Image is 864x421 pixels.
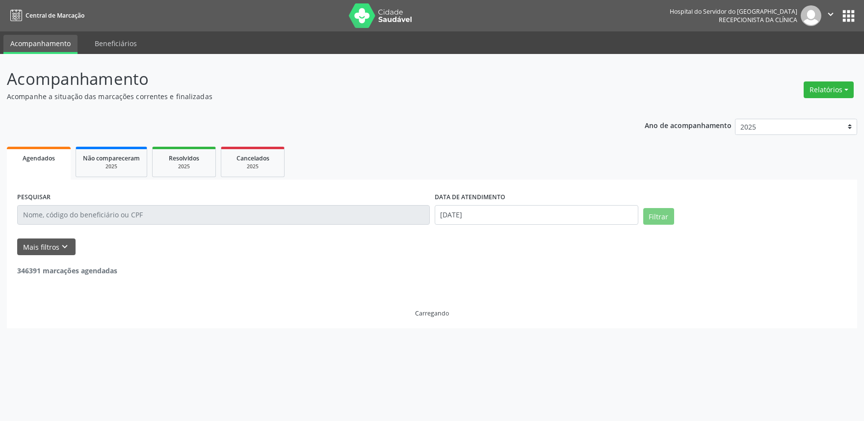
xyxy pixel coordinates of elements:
[645,119,732,131] p: Ano de acompanhamento
[7,7,84,24] a: Central de Marcação
[670,7,797,16] div: Hospital do Servidor do [GEOGRAPHIC_DATA]
[7,91,602,102] p: Acompanhe a situação das marcações correntes e finalizadas
[3,35,78,54] a: Acompanhamento
[88,35,144,52] a: Beneficiários
[435,190,505,205] label: DATA DE ATENDIMENTO
[643,208,674,225] button: Filtrar
[26,11,84,20] span: Central de Marcação
[159,163,209,170] div: 2025
[169,154,199,162] span: Resolvidos
[17,266,117,275] strong: 346391 marcações agendadas
[719,16,797,24] span: Recepcionista da clínica
[825,9,836,20] i: 
[801,5,821,26] img: img
[7,67,602,91] p: Acompanhamento
[23,154,55,162] span: Agendados
[415,309,449,317] div: Carregando
[17,190,51,205] label: PESQUISAR
[804,81,854,98] button: Relatórios
[821,5,840,26] button: 
[83,154,140,162] span: Não compareceram
[59,241,70,252] i: keyboard_arrow_down
[17,205,430,225] input: Nome, código do beneficiário ou CPF
[236,154,269,162] span: Cancelados
[435,205,638,225] input: Selecione um intervalo
[17,238,76,256] button: Mais filtroskeyboard_arrow_down
[228,163,277,170] div: 2025
[83,163,140,170] div: 2025
[840,7,857,25] button: apps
